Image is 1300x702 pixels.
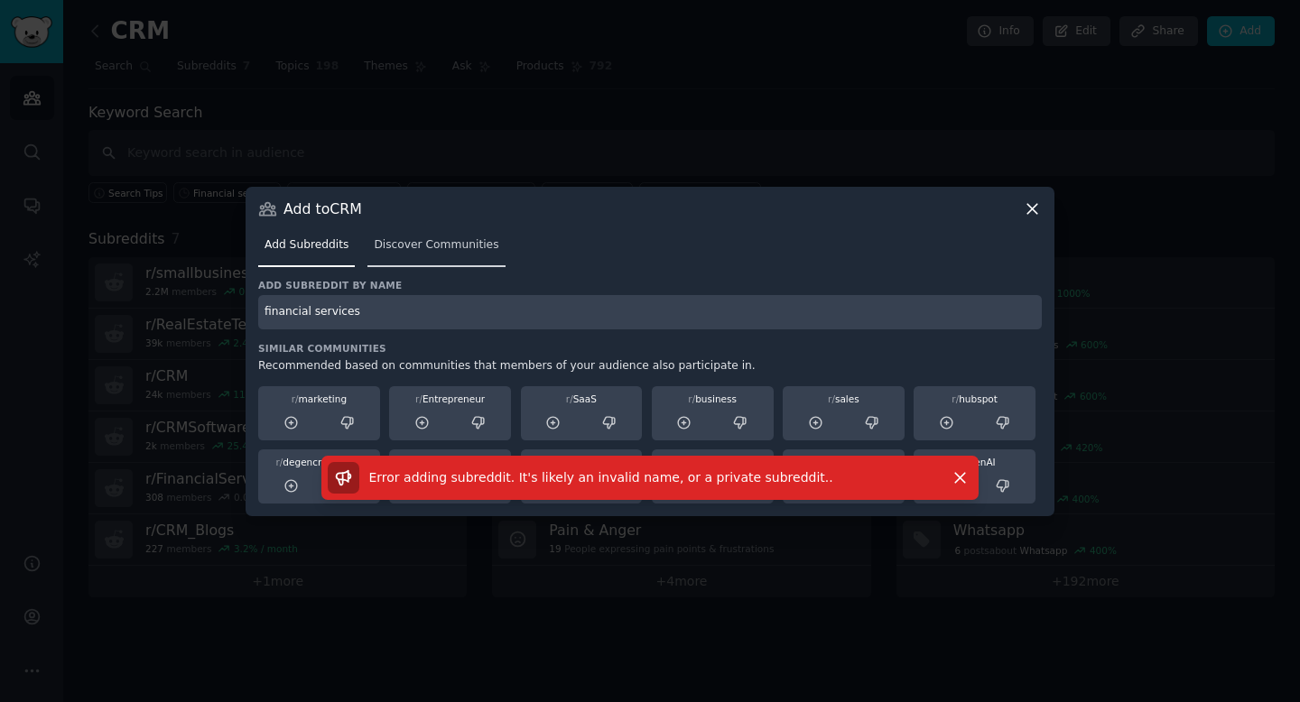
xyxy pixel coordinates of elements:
h3: Add to CRM [283,199,362,218]
input: Enter subreddit name and press enter [258,295,1042,330]
h3: Add subreddit by name [258,279,1042,291]
span: Error adding subreddit. It's likely an invalid name, or a private subreddit. . [369,470,833,485]
div: Entrepreneur [395,393,505,405]
div: hubspot [920,393,1029,405]
span: Add Subreddits [265,237,348,254]
span: r/ [292,393,299,404]
a: Discover Communities [367,231,505,268]
div: business [658,393,767,405]
div: sales [789,393,898,405]
a: Add Subreddits [258,231,355,268]
div: marketing [265,393,374,405]
span: Discover Communities [374,237,498,254]
span: r/ [415,393,422,404]
span: r/ [828,393,835,404]
span: r/ [566,393,573,404]
span: r/ [952,393,959,404]
h3: Similar Communities [258,342,1042,355]
div: SaaS [527,393,636,405]
span: r/ [688,393,695,404]
div: Recommended based on communities that members of your audience also participate in. [258,358,1042,374]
